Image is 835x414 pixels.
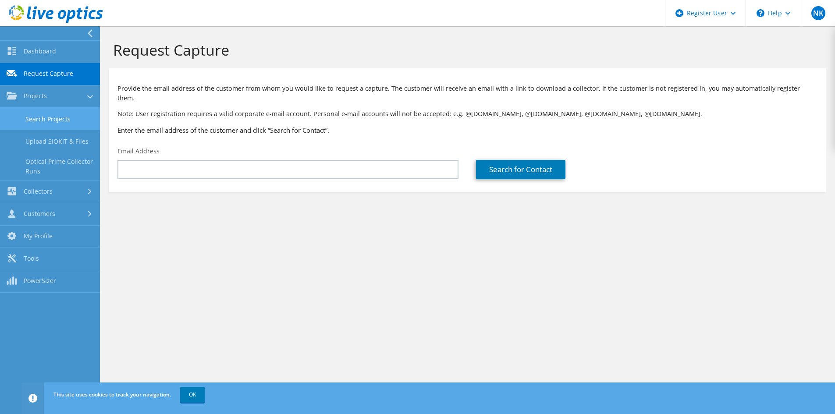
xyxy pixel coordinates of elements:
svg: \n [757,9,764,17]
a: OK [180,387,205,403]
p: Provide the email address of the customer from whom you would like to request a capture. The cust... [117,84,817,103]
label: Email Address [117,147,160,156]
span: This site uses cookies to track your navigation. [53,391,171,398]
span: NK [811,6,825,20]
a: Search for Contact [476,160,565,179]
h3: Enter the email address of the customer and click “Search for Contact”. [117,125,817,135]
p: Note: User registration requires a valid corporate e-mail account. Personal e-mail accounts will ... [117,109,817,119]
h1: Request Capture [113,41,817,59]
